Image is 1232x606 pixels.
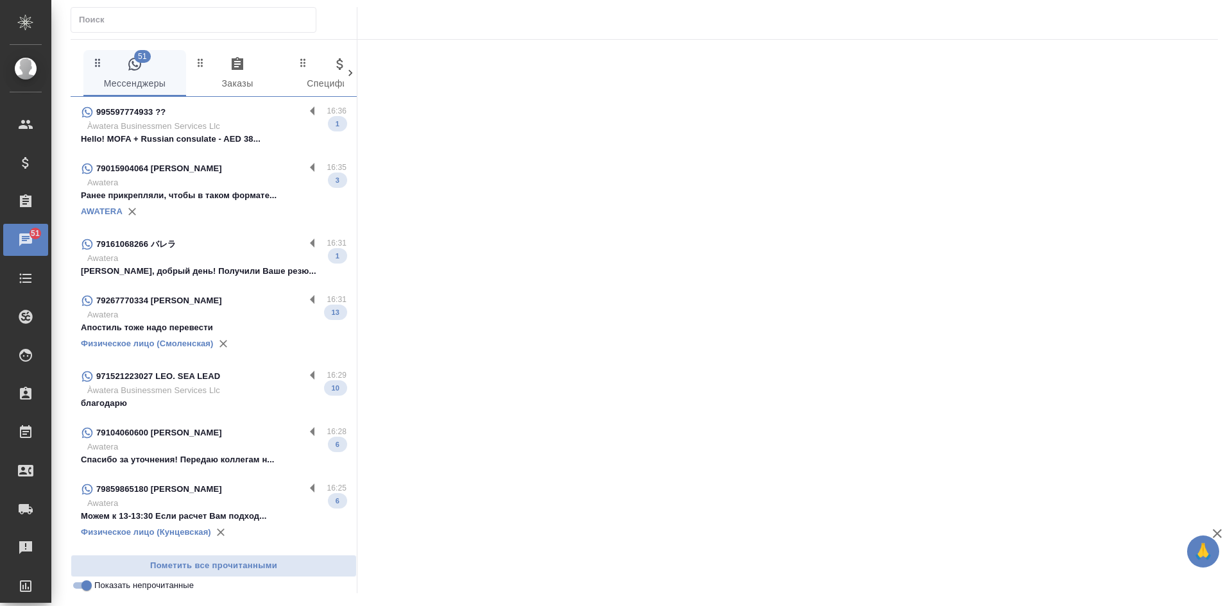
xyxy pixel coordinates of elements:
[324,306,347,319] span: 13
[134,50,151,63] span: 51
[81,133,346,146] p: Hello! MOFA + Russian consulate - AED 38...
[327,237,346,249] p: 16:31
[194,56,281,92] span: Заказы
[96,106,166,119] p: 995597774933 ??
[328,174,347,187] span: 3
[81,265,346,278] p: [PERSON_NAME], добрый день! Получили Ваше резю...
[71,97,357,153] div: 995597774933 ??16:36Àwatera Businessmen Services LlcHello! MOFA + Russian consulate - AED 38...1
[96,426,222,439] p: 79104060600 [PERSON_NAME]
[71,550,357,606] div: 79780686707 [PERSON_NAME]16:23AwateraОплатить заказ можно по ссылке: https://...1
[324,382,347,394] span: 10
[1192,538,1214,565] span: 🙏
[71,417,357,474] div: 79104060600 [PERSON_NAME]16:28AwateraСпасибо за уточнения! Передаю коллегам н...6
[94,579,194,592] span: Показать непрочитанные
[71,153,357,229] div: 79015904064 [PERSON_NAME]16:35AwateraРанее прикрепляли, чтобы в таком формате...3AWATERA
[71,361,357,417] div: 971521223027 LEO. SEA LEAD16:29Àwatera Businessmen Services Llcблагодарю10
[328,249,347,262] span: 1
[3,224,48,256] a: 51
[78,559,350,573] span: Пометить все прочитанными
[81,339,214,348] a: Физическое лицо (Смоленская)
[96,294,222,307] p: 79267770334 [PERSON_NAME]
[327,425,346,438] p: 16:28
[327,482,346,494] p: 16:25
[96,238,176,251] p: 79161068266 バレラ
[81,397,346,410] p: благодарю
[81,453,346,466] p: Спасибо за уточнения! Передаю коллегам н...
[87,252,346,265] p: Awatera
[96,162,222,175] p: 79015904064 [PERSON_NAME]
[328,494,347,507] span: 6
[79,11,316,29] input: Поиск
[81,206,123,216] a: AWATERA
[81,510,346,523] p: Можем к 13-13:30 Если расчет Вам подход...
[328,117,347,130] span: 1
[71,474,357,550] div: 79859865180 [PERSON_NAME]16:25AwateraМожем к 13-13:30 Если расчет Вам подход...6Физическое лицо (...
[123,202,142,221] button: Удалить привязку
[87,308,346,321] p: Awatera
[87,176,346,189] p: Awatera
[81,527,211,537] a: Физическое лицо (Кунцевская)
[71,229,357,285] div: 79161068266 バレラ16:31Awatera[PERSON_NAME], добрый день! Получили Ваше резю...1
[87,441,346,453] p: Awatera
[327,161,346,174] p: 16:35
[327,293,346,306] p: 16:31
[23,227,47,240] span: 51
[81,321,346,334] p: Апостиль тоже надо перевести
[87,120,346,133] p: Àwatera Businessmen Services Llc
[1187,535,1219,568] button: 🙏
[328,438,347,451] span: 6
[296,56,384,92] span: Спецификации
[71,285,357,361] div: 79267770334 [PERSON_NAME]16:31AwateraАпостиль тоже надо перевести13Физическое лицо (Смоленская)
[87,497,346,510] p: Awatera
[327,105,346,117] p: 16:36
[214,334,233,353] button: Удалить привязку
[91,56,178,92] span: Мессенджеры
[71,555,357,577] button: Пометить все прочитанными
[87,384,346,397] p: Àwatera Businessmen Services Llc
[327,369,346,382] p: 16:29
[96,483,222,496] p: 79859865180 [PERSON_NAME]
[96,370,220,383] p: 971521223027 LEO. SEA LEAD
[81,189,346,202] p: Ранее прикрепляли, чтобы в таком формате...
